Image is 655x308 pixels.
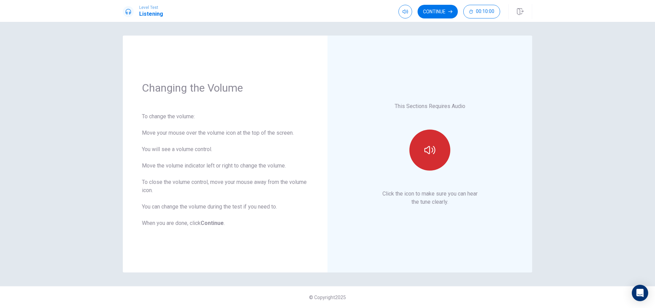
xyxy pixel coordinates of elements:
[201,220,224,226] b: Continue
[142,112,308,227] div: To change the volume: Move your mouse over the volume icon at the top of the screen. You will see...
[139,10,163,18] h1: Listening
[418,5,458,18] button: Continue
[632,285,648,301] div: Open Intercom Messenger
[463,5,500,18] button: 00:10:00
[142,81,308,95] h1: Changing the Volume
[309,295,346,300] span: © Copyright 2025
[139,5,163,10] span: Level Test
[382,190,478,206] p: Click the icon to make sure you can hear the tune clearly.
[395,102,465,110] p: This Sections Requires Audio
[476,9,494,14] span: 00:10:00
